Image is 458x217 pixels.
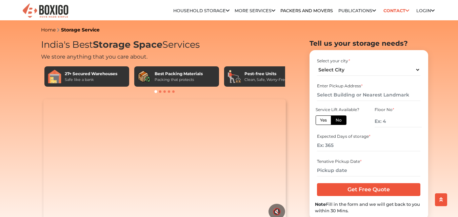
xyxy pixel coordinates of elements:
div: Packing that protects [155,77,203,83]
a: Household Storage [173,8,230,13]
img: 27+ Secured Warehouses [48,70,61,83]
img: Best Packing Materials [138,70,151,83]
img: Boxigo [22,3,69,19]
h2: Tell us your storage needs? [310,39,428,47]
input: Pickup date [317,165,420,176]
div: Safe like a bank [65,77,117,83]
label: No [331,115,346,125]
b: Note [315,202,326,207]
a: Packers and Movers [280,8,333,13]
a: More services [235,8,275,13]
a: Publications [338,8,376,13]
div: Service Lift Available? [316,107,362,113]
div: Fill in the form and we will get back to you within 30 Mins. [315,201,423,214]
div: Enter Pickup Address [317,83,420,89]
input: Ex: 365 [317,139,420,151]
input: Ex: 4 [375,115,421,127]
div: 27+ Secured Warehouses [65,71,117,77]
a: Contact [381,5,411,16]
img: Pest-free Units [227,70,241,83]
h1: India's Best Services [41,39,288,50]
label: Yes [316,115,331,125]
a: Storage Service [61,27,100,33]
div: Clean, Safe, Worry-Free [244,77,287,83]
a: Login [416,8,435,13]
span: Storage Space [93,39,162,50]
div: Tenative Pickup Date [317,158,420,165]
div: Select your city [317,58,420,64]
div: Expected Days of storage [317,133,420,139]
input: Select Building or Nearest Landmark [317,89,420,101]
span: We store anything that you care about. [41,53,147,60]
button: scroll up [435,193,447,206]
input: Get Free Quote [317,183,420,196]
a: Home [41,27,56,33]
div: Pest-free Units [244,71,287,77]
div: Floor No [375,107,421,113]
div: Best Packing Materials [155,71,203,77]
